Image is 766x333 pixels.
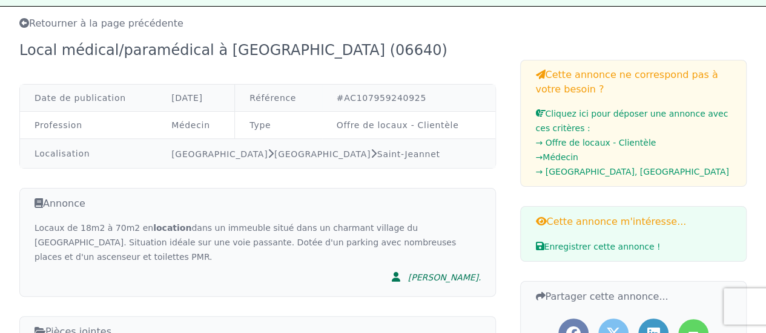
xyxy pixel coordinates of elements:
a: [PERSON_NAME]. [384,264,481,289]
td: Profession [20,112,157,139]
a: Médecin [171,120,210,130]
a: Offre de locaux - Clientèle [337,120,459,130]
li: → Médecin [535,150,731,164]
td: #AC107959240925 [322,85,496,112]
h3: Cette annonce ne correspond pas à votre besoin ? [535,68,731,97]
td: Date de publication [20,85,157,112]
i: Retourner à la liste [19,18,29,28]
span: Retourner à la page précédente [19,18,183,29]
a: [GEOGRAPHIC_DATA] [171,149,268,159]
td: Localisation [20,139,157,169]
strong: location [153,223,191,233]
div: Local médical/paramédical à [GEOGRAPHIC_DATA] (06640) [19,40,455,60]
span: Enregistrer cette annonce ! [535,242,660,251]
li: → [GEOGRAPHIC_DATA], [GEOGRAPHIC_DATA] [535,164,731,179]
div: Locaux de 18m2 à 70m2 en dans un immeuble situé dans un charmant village du [GEOGRAPHIC_DATA]. Si... [35,221,481,264]
h3: Partager cette annonce... [535,289,731,304]
td: Référence [235,85,322,112]
td: Type [235,112,322,139]
div: [PERSON_NAME]. [408,271,481,283]
a: Cliquez ici pour déposer une annonce avec ces critères :→ Offre de locaux - Clientèle→Médecin→ [G... [535,109,731,179]
h3: Annonce [35,196,481,211]
a: [GEOGRAPHIC_DATA] [274,149,371,159]
h3: Cette annonce m'intéresse... [535,214,731,229]
td: [DATE] [157,85,235,112]
li: → Offre de locaux - Clientèle [535,135,731,150]
a: Saint-Jeannet [377,149,440,159]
